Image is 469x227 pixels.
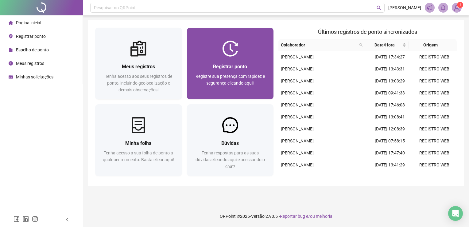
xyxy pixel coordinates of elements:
[280,214,332,219] span: Reportar bug e/ou melhoria
[368,159,412,171] td: [DATE] 13:41:29
[16,20,41,25] span: Página inicial
[281,150,314,155] span: [PERSON_NAME]
[83,205,469,227] footer: QRPoint © 2025 - 2.90.5 -
[16,61,44,66] span: Meus registros
[412,87,457,99] td: REGISTRO WEB
[23,216,29,222] span: linkedin
[281,114,314,119] span: [PERSON_NAME]
[14,216,20,222] span: facebook
[412,147,457,159] td: REGISTRO WEB
[412,63,457,75] td: REGISTRO WEB
[95,104,182,176] a: Minha folhaTenha acesso a sua folha de ponto a qualquer momento. Basta clicar aqui!
[281,162,314,167] span: [PERSON_NAME]
[412,111,457,123] td: REGISTRO WEB
[281,138,314,143] span: [PERSON_NAME]
[368,87,412,99] td: [DATE] 09:41:33
[281,78,314,83] span: [PERSON_NAME]
[105,74,172,92] span: Tenha acesso aos seus registros de ponto, incluindo geolocalização e demais observações!
[122,64,155,70] span: Meus registros
[221,140,239,146] span: Dúvidas
[125,140,152,146] span: Minha folha
[65,217,69,222] span: left
[368,75,412,87] td: [DATE] 13:03:29
[9,34,13,38] span: environment
[365,39,409,51] th: Data/Hora
[412,159,457,171] td: REGISTRO WEB
[32,216,38,222] span: instagram
[368,42,401,48] span: Data/Hora
[412,123,457,135] td: REGISTRO WEB
[457,2,463,8] sup: Atualize o seu contato no menu Meus Dados
[368,171,412,183] td: [DATE] 12:26:57
[388,4,421,11] span: [PERSON_NAME]
[440,5,446,10] span: bell
[459,3,461,7] span: 1
[251,214,265,219] span: Versão
[427,5,432,10] span: notification
[281,66,314,71] span: [PERSON_NAME]
[448,206,463,221] div: Open Intercom Messenger
[196,74,265,86] span: Registre sua presença com rapidez e segurança clicando aqui!
[358,40,364,50] span: search
[281,102,314,107] span: [PERSON_NAME]
[16,34,46,39] span: Registrar ponto
[281,42,357,48] span: Colaborador
[368,63,412,75] td: [DATE] 13:43:31
[368,99,412,111] td: [DATE] 17:46:08
[412,75,457,87] td: REGISTRO WEB
[452,3,461,12] img: 89433
[95,28,182,99] a: Meus registrosTenha acesso aos seus registros de ponto, incluindo geolocalização e demais observa...
[187,104,274,176] a: DúvidasTenha respostas para as suas dúvidas clicando aqui e acessando o chat!
[368,51,412,63] td: [DATE] 17:34:27
[9,61,13,66] span: clock-circle
[412,51,457,63] td: REGISTRO WEB
[213,64,247,70] span: Registrar ponto
[16,47,49,52] span: Espelho de ponto
[368,147,412,159] td: [DATE] 17:47:40
[9,21,13,25] span: home
[359,43,363,47] span: search
[377,6,381,10] span: search
[368,135,412,147] td: [DATE] 07:58:15
[412,171,457,183] td: REGISTRO WEB
[409,39,452,51] th: Origem
[412,135,457,147] td: REGISTRO WEB
[318,29,417,35] span: Últimos registros de ponto sincronizados
[9,75,13,79] span: schedule
[281,90,314,95] span: [PERSON_NAME]
[412,99,457,111] td: REGISTRO WEB
[368,111,412,123] td: [DATE] 13:08:41
[187,28,274,99] a: Registrar pontoRegistre sua presença com rapidez e segurança clicando aqui!
[9,48,13,52] span: file
[368,123,412,135] td: [DATE] 12:08:39
[16,74,53,79] span: Minhas solicitações
[196,150,265,169] span: Tenha respostas para as suas dúvidas clicando aqui e acessando o chat!
[103,150,174,162] span: Tenha acesso a sua folha de ponto a qualquer momento. Basta clicar aqui!
[281,54,314,59] span: [PERSON_NAME]
[281,126,314,131] span: [PERSON_NAME]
